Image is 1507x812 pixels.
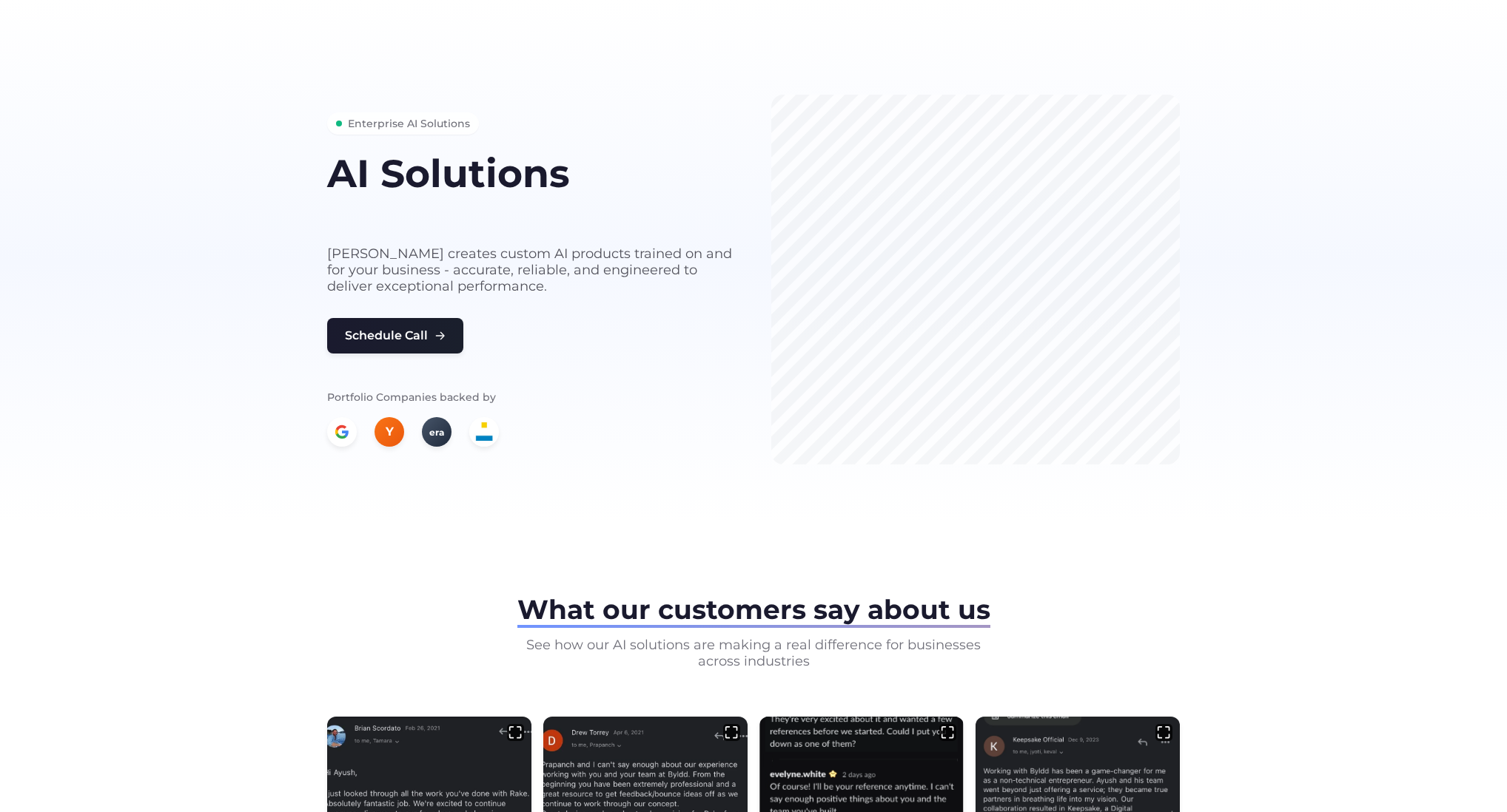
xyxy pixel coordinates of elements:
div: era [422,417,452,447]
h1: AI Solutions [327,152,736,194]
span: What our customers say about us [517,593,990,626]
img: expand [939,724,956,741]
p: [PERSON_NAME] creates custom AI products trained on and for your business - accurate, reliable, a... [327,246,736,294]
p: Portfolio Companies backed by [327,389,736,405]
span: Enterprise AI Solutions [348,115,470,132]
button: Schedule Call [327,318,463,353]
img: expand [1155,724,1172,741]
img: expand [723,724,740,741]
h2: built for your business needs [327,200,736,228]
img: expand [507,724,524,741]
div: Y [375,417,404,447]
p: See how our AI solutions are making a real difference for businesses across industries [517,637,990,669]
